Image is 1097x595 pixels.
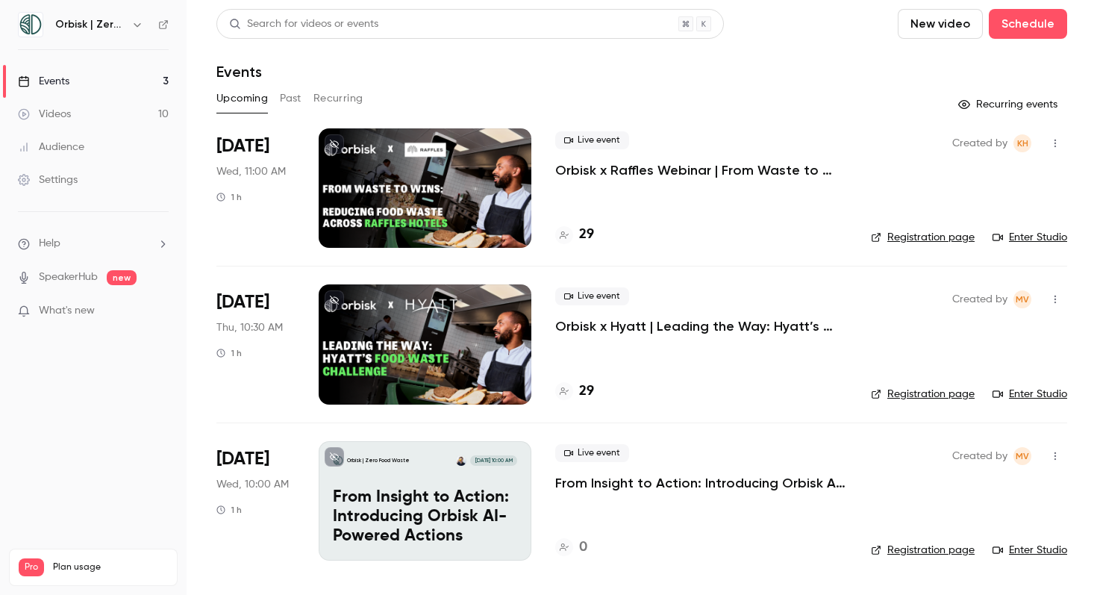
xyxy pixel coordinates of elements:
[456,455,466,466] img: Stijn Brand
[319,441,531,561] a: From Insight to Action: Introducing Orbisk AI-Powered ActionsOrbisk | Zero Food WasteStijn Brand[...
[280,87,301,110] button: Past
[216,63,262,81] h1: Events
[18,107,71,122] div: Videos
[579,381,594,402] h4: 29
[993,230,1067,245] a: Enter Studio
[579,225,594,245] h4: 29
[993,543,1067,558] a: Enter Studio
[18,172,78,187] div: Settings
[989,9,1067,39] button: Schedule
[216,191,242,203] div: 1 h
[1016,290,1029,308] span: MV
[555,287,629,305] span: Live event
[229,16,378,32] div: Search for videos or events
[216,87,268,110] button: Upcoming
[555,474,847,492] a: From Insight to Action: Introducing Orbisk AI-Powered Actions
[216,290,269,314] span: [DATE]
[39,303,95,319] span: What's new
[993,387,1067,402] a: Enter Studio
[347,457,410,464] p: Orbisk | Zero Food Waste
[555,444,629,462] span: Live event
[952,290,1007,308] span: Created by
[18,74,69,89] div: Events
[871,543,975,558] a: Registration page
[1017,134,1028,152] span: KH
[871,230,975,245] a: Registration page
[555,381,594,402] a: 29
[53,561,168,573] span: Plan usage
[216,134,269,158] span: [DATE]
[555,317,847,335] a: Orbisk x Hyatt | Leading the Way: Hyatt’s Food Waste Challenge
[555,225,594,245] a: 29
[216,477,289,492] span: Wed, 10:00 AM
[216,504,242,516] div: 1 h
[19,558,44,576] span: Pro
[952,134,1007,152] span: Created by
[39,236,60,252] span: Help
[151,305,169,318] iframe: Noticeable Trigger
[1013,290,1031,308] span: Mariniki Vasileiou
[19,13,43,37] img: Orbisk | Zero Food Waste
[555,538,587,558] a: 0
[216,320,283,335] span: Thu, 10:30 AM
[470,455,516,466] span: [DATE] 10:00 AM
[1013,447,1031,465] span: Mariniki Vasileiou
[555,131,629,149] span: Live event
[871,387,975,402] a: Registration page
[39,270,98,285] a: SpeakerHub
[333,488,517,546] p: From Insight to Action: Introducing Orbisk AI-Powered Actions
[555,161,847,179] a: Orbisk x Raffles Webinar | From Waste to Wins: Reducing Food Waste Across Raffles Hotels
[951,93,1067,116] button: Recurring events
[216,128,295,248] div: Oct 15 Wed, 11:00 AM (Europe/Amsterdam)
[313,87,363,110] button: Recurring
[579,538,587,558] h4: 0
[898,9,983,39] button: New video
[1013,134,1031,152] span: Kristie Habraken
[18,140,84,155] div: Audience
[216,284,295,404] div: Oct 16 Thu, 10:30 AM (Europe/Amsterdam)
[216,441,295,561] div: Oct 29 Wed, 10:00 AM (Europe/Amsterdam)
[952,447,1007,465] span: Created by
[216,164,286,179] span: Wed, 11:00 AM
[107,270,137,285] span: new
[55,17,125,32] h6: Orbisk | Zero Food Waste
[216,447,269,471] span: [DATE]
[216,347,242,359] div: 1 h
[1016,447,1029,465] span: MV
[18,236,169,252] li: help-dropdown-opener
